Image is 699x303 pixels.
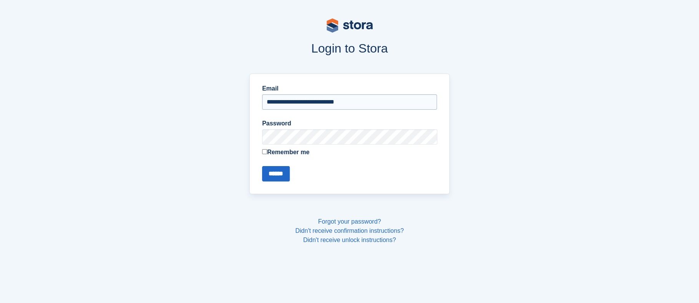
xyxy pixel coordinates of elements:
label: Password [262,119,437,128]
label: Email [262,84,437,93]
a: Forgot your password? [318,218,381,225]
a: Didn't receive confirmation instructions? [295,227,403,234]
label: Remember me [262,148,437,157]
a: Didn't receive unlock instructions? [303,237,396,243]
input: Remember me [262,149,267,154]
h1: Login to Stora [103,41,596,55]
img: stora-logo-53a41332b3708ae10de48c4981b4e9114cc0af31d8433b30ea865607fb682f29.svg [327,18,373,33]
